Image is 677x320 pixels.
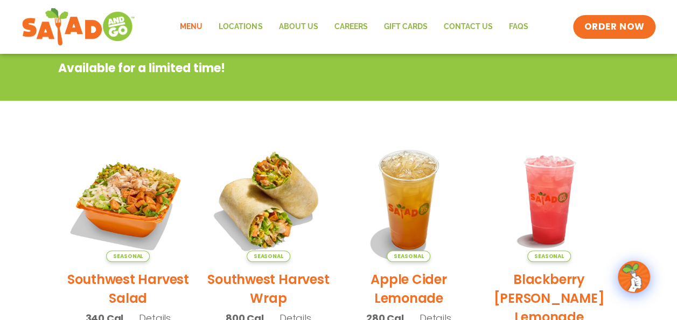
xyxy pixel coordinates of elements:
img: Product photo for Blackberry Bramble Lemonade [487,137,611,262]
a: ORDER NOW [573,15,655,39]
img: Product photo for Southwest Harvest Wrap [206,137,331,262]
p: Available for a limited time! [58,59,533,77]
a: About Us [270,15,326,39]
a: Locations [211,15,270,39]
a: FAQs [500,15,536,39]
img: new-SAG-logo-768×292 [22,5,135,48]
span: Seasonal [387,251,430,262]
h2: Southwest Harvest Wrap [206,270,331,308]
h2: Apple Cider Lemonade [347,270,471,308]
a: Menu [172,15,211,39]
img: Product photo for Apple Cider Lemonade [347,137,471,262]
span: Seasonal [106,251,150,262]
img: wpChatIcon [619,262,649,292]
a: Contact Us [435,15,500,39]
a: Careers [326,15,375,39]
a: GIFT CARDS [375,15,435,39]
img: Product photo for Southwest Harvest Salad [66,137,191,262]
span: Seasonal [247,251,290,262]
nav: Menu [172,15,536,39]
span: Seasonal [527,251,571,262]
h2: Southwest Harvest Salad [66,270,191,308]
span: ORDER NOW [584,20,644,33]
